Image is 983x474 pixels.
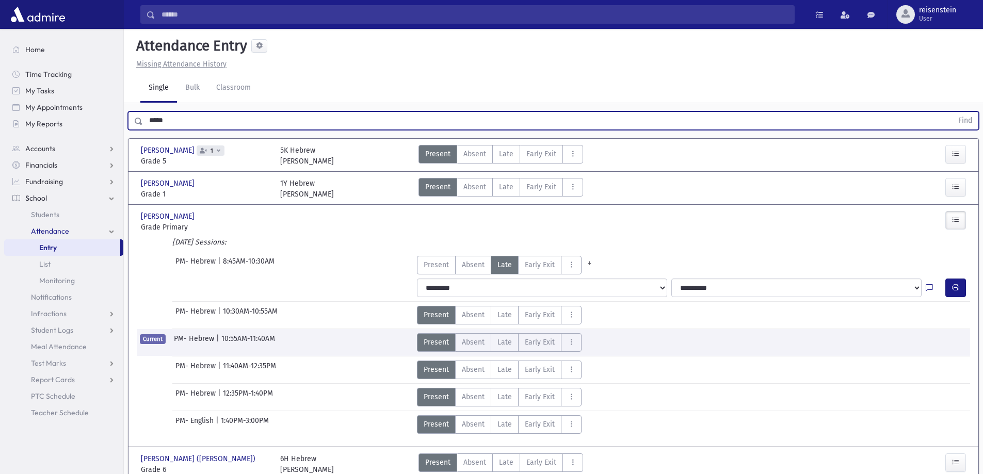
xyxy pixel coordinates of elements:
div: 1Y Hebrew [PERSON_NAME] [280,178,334,200]
span: Grade 5 [141,156,270,167]
span: List [39,259,51,269]
span: Present [425,182,450,192]
span: PM- Hebrew [175,388,218,406]
a: School [4,190,123,206]
span: Present [424,419,449,430]
span: [PERSON_NAME] [141,145,197,156]
span: | [218,256,223,274]
span: Late [497,391,512,402]
span: Late [499,149,513,159]
i: [DATE] Sessions: [172,238,226,247]
input: Search [155,5,794,24]
span: Time Tracking [25,70,72,79]
a: Notifications [4,289,123,305]
span: Fundraising [25,177,63,186]
span: Late [497,337,512,348]
span: Late [497,364,512,375]
span: 12:35PM-1:40PM [223,388,273,406]
span: Absent [462,391,485,402]
span: PM- English [175,415,216,434]
div: 5K Hebrew [PERSON_NAME] [280,145,334,167]
div: AttTypes [417,388,582,406]
span: Students [31,210,59,219]
span: Early Exit [526,182,556,192]
span: Notifications [31,292,72,302]
div: AttTypes [417,256,598,274]
span: PM- Hebrew [175,361,218,379]
span: Absent [462,309,485,320]
span: PM- Hebrew [174,333,216,352]
span: Present [425,457,450,468]
a: Classroom [208,74,259,103]
span: Meal Attendance [31,342,87,351]
span: | [216,415,221,434]
a: Missing Attendance History [132,60,227,69]
span: Absent [463,457,486,468]
span: Test Marks [31,358,66,368]
a: Test Marks [4,355,123,371]
span: Current [140,334,166,344]
span: PTC Schedule [31,391,75,401]
a: Report Cards [4,371,123,388]
span: | [218,361,223,379]
span: 10:30AM-10:55AM [223,306,278,324]
span: PM- Hebrew [175,256,218,274]
a: Student Logs [4,322,123,338]
span: Present [424,259,449,270]
span: School [25,193,47,203]
a: Attendance [4,223,123,239]
span: My Reports [25,119,62,128]
div: AttTypes [417,415,582,434]
a: Home [4,41,123,58]
div: AttTypes [418,178,583,200]
span: Late [499,182,513,192]
a: PTC Schedule [4,388,123,404]
span: | [218,306,223,324]
span: | [218,388,223,406]
span: Entry [39,243,57,252]
a: Fundraising [4,173,123,190]
img: AdmirePro [8,4,68,25]
a: Teacher Schedule [4,404,123,421]
a: Bulk [177,74,208,103]
span: Late [497,309,512,320]
span: 11:40AM-12:35PM [223,361,276,379]
button: Find [952,112,978,129]
span: Early Exit [525,364,555,375]
span: Absent [462,419,485,430]
a: My Tasks [4,83,123,99]
a: My Reports [4,116,123,132]
a: List [4,256,123,272]
span: 1:40PM-3:00PM [221,415,269,434]
a: Infractions [4,305,123,322]
span: PM- Hebrew [175,306,218,324]
span: Absent [462,364,485,375]
a: Single [140,74,177,103]
span: 8:45AM-10:30AM [223,256,275,274]
span: Late [497,419,512,430]
span: [PERSON_NAME] ([PERSON_NAME]) [141,453,257,464]
div: AttTypes [417,306,582,324]
span: Accounts [25,144,55,153]
span: reisenstein [919,6,956,14]
a: My Appointments [4,99,123,116]
span: Early Exit [525,309,555,320]
span: Grade 1 [141,189,270,200]
span: Infractions [31,309,67,318]
span: User [919,14,956,23]
span: Teacher Schedule [31,408,89,417]
span: 1 [208,148,215,154]
span: Absent [463,149,486,159]
a: Time Tracking [4,66,123,83]
div: AttTypes [418,145,583,167]
a: Financials [4,157,123,173]
span: Absent [463,182,486,192]
span: Present [425,149,450,159]
span: Early Exit [526,149,556,159]
a: Students [4,206,123,223]
span: [PERSON_NAME] [141,178,197,189]
span: Early Exit [525,337,555,348]
span: My Appointments [25,103,83,112]
span: Student Logs [31,325,73,335]
a: Entry [4,239,120,256]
